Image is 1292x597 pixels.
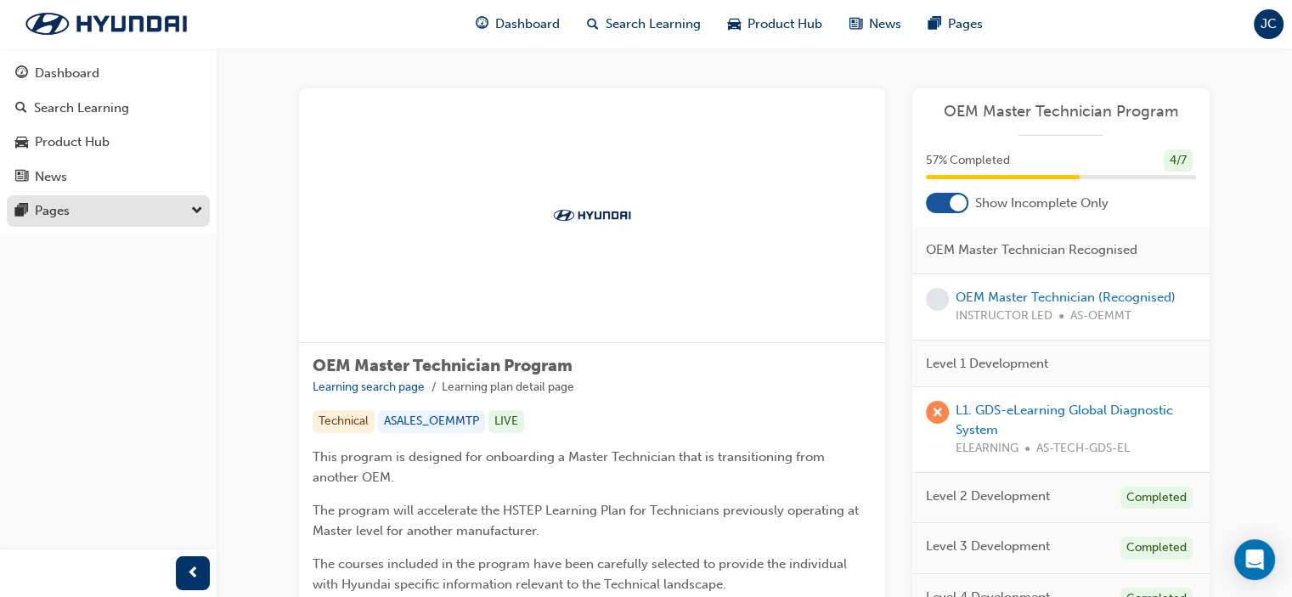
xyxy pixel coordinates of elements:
div: News [35,167,67,187]
span: INSTRUCTOR LED [956,307,1052,326]
a: Product Hub [7,127,210,158]
button: Pages [7,195,210,227]
div: Search Learning [34,99,129,118]
div: Pages [35,201,70,221]
div: Open Intercom Messenger [1234,539,1275,580]
span: Level 1 Development [926,354,1048,374]
span: learningRecordVerb_FAIL-icon [926,401,949,424]
span: Dashboard [495,14,560,34]
span: AS-OEMMT [1070,307,1131,326]
span: prev-icon [187,563,200,584]
a: search-iconSearch Learning [573,7,714,42]
span: JC [1261,14,1277,34]
span: pages-icon [15,204,28,219]
div: Completed [1120,487,1193,510]
a: car-iconProduct Hub [714,7,836,42]
a: Learning search page [313,380,425,394]
a: Search Learning [7,93,210,124]
span: down-icon [191,200,203,222]
span: OEM Master Technician Recognised [926,240,1137,260]
a: news-iconNews [836,7,915,42]
span: Level 3 Development [926,537,1050,556]
div: 4 / 7 [1164,149,1193,172]
a: guage-iconDashboard [462,7,573,42]
div: LIVE [488,410,524,433]
span: car-icon [15,135,28,150]
span: Product Hub [748,14,822,34]
button: DashboardSearch LearningProduct HubNews [7,54,210,195]
div: Dashboard [35,64,99,83]
div: Completed [1120,537,1193,560]
span: pages-icon [928,14,941,35]
span: news-icon [15,170,28,185]
a: OEM Master Technician (Recognised) [956,290,1176,305]
span: AS-TECH-GDS-EL [1036,439,1130,459]
span: Pages [948,14,983,34]
div: Product Hub [35,132,110,152]
span: Search Learning [606,14,701,34]
button: JC [1254,9,1284,39]
span: search-icon [587,14,599,35]
span: Show Incomplete Only [975,194,1109,213]
span: News [869,14,901,34]
span: guage-icon [476,14,488,35]
div: Technical [313,410,375,433]
img: Trak [545,206,639,223]
span: ELEARNING [956,439,1018,459]
a: pages-iconPages [915,7,996,42]
span: car-icon [728,14,741,35]
span: The program will accelerate the HSTEP Learning Plan for Technicians previously operating at Maste... [313,503,862,538]
span: learningRecordVerb_NONE-icon [926,288,949,311]
li: Learning plan detail page [442,378,574,397]
span: 57 % Completed [926,151,1010,171]
a: News [7,161,210,193]
a: Dashboard [7,58,210,89]
span: The courses included in the program have been carefully selected to provide the individual with H... [313,556,850,592]
span: guage-icon [15,66,28,82]
img: Trak [8,6,204,42]
div: ASALES_OEMMTP [378,410,485,433]
span: search-icon [15,101,27,116]
span: This program is designed for onboarding a Master Technician that is transitioning from another OEM. [313,449,828,485]
a: OEM Master Technician Program [926,102,1196,121]
a: L1. GDS-eLearning Global Diagnostic System [956,403,1173,437]
span: OEM Master Technician Program [313,356,573,375]
span: Level 2 Development [926,487,1050,506]
span: news-icon [849,14,862,35]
